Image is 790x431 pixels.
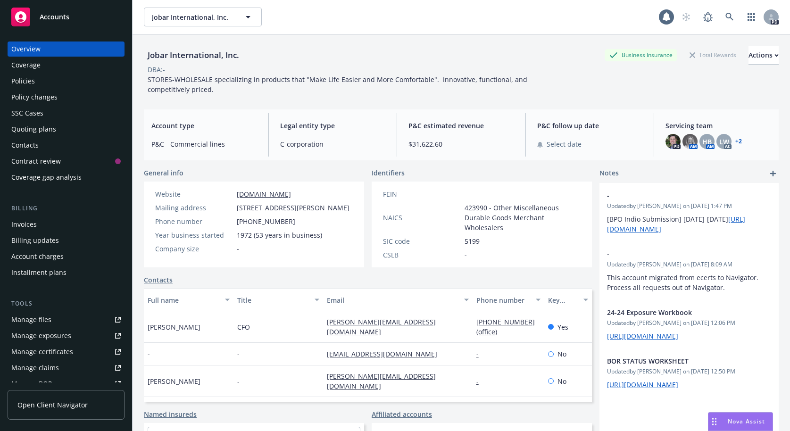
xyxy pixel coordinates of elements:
[237,244,239,254] span: -
[8,376,125,391] a: Manage BORs
[155,189,233,199] div: Website
[599,348,779,397] div: BOR STATUS WORKSHEETUpdatedby [PERSON_NAME] on [DATE] 12:50 PM[URL][DOMAIN_NAME]
[383,250,461,260] div: CSLB
[148,65,165,75] div: DBA: -
[735,139,742,144] a: +2
[11,170,82,185] div: Coverage gap analysis
[383,213,461,223] div: NAICS
[605,49,677,61] div: Business Insurance
[8,41,125,57] a: Overview
[372,409,432,419] a: Affiliated accounts
[557,376,566,386] span: No
[144,289,233,311] button: Full name
[151,139,257,149] span: P&C - Commercial lines
[280,121,386,131] span: Legal entity type
[40,13,69,21] span: Accounts
[155,203,233,213] div: Mailing address
[11,233,59,248] div: Billing updates
[408,139,514,149] span: $31,622.60
[155,216,233,226] div: Phone number
[11,154,61,169] div: Contract review
[144,8,262,26] button: Jobar International, Inc.
[144,409,197,419] a: Named insureds
[11,74,35,89] div: Policies
[708,412,773,431] button: Nova Assist
[8,90,125,105] a: Policy changes
[152,12,233,22] span: Jobar International, Inc.
[237,203,349,213] span: [STREET_ADDRESS][PERSON_NAME]
[702,137,712,147] span: HB
[237,349,240,359] span: -
[11,312,51,327] div: Manage files
[11,58,41,73] div: Coverage
[383,236,461,246] div: SIC code
[148,295,219,305] div: Full name
[8,204,125,213] div: Billing
[237,376,240,386] span: -
[237,230,322,240] span: 1972 (53 years in business)
[408,121,514,131] span: P&C estimated revenue
[148,376,200,386] span: [PERSON_NAME]
[11,106,43,121] div: SSC Cases
[607,260,771,269] span: Updated by [PERSON_NAME] on [DATE] 8:09 AM
[748,46,779,64] div: Actions
[8,154,125,169] a: Contract review
[699,8,717,26] a: Report a Bug
[151,121,257,131] span: Account type
[11,344,73,359] div: Manage certificates
[11,41,41,57] div: Overview
[11,265,67,280] div: Installment plans
[11,122,56,137] div: Quoting plans
[144,49,243,61] div: Jobar International, Inc.
[708,413,720,431] div: Drag to move
[748,46,779,65] button: Actions
[607,380,678,389] a: [URL][DOMAIN_NAME]
[155,244,233,254] div: Company size
[148,75,529,94] span: STORES-WHOLESALE specializing in products that "Make Life Easier and More Comfortable". Innovativ...
[372,168,405,178] span: Identifiers
[665,121,771,131] span: Servicing team
[767,168,779,179] a: add
[237,190,291,199] a: [DOMAIN_NAME]
[557,349,566,359] span: No
[11,328,71,343] div: Manage exposures
[327,349,445,358] a: [EMAIL_ADDRESS][DOMAIN_NAME]
[607,202,771,210] span: Updated by [PERSON_NAME] on [DATE] 1:47 PM
[476,295,530,305] div: Phone number
[8,106,125,121] a: SSC Cases
[8,58,125,73] a: Coverage
[8,344,125,359] a: Manage certificates
[742,8,761,26] a: Switch app
[607,332,678,340] a: [URL][DOMAIN_NAME]
[599,183,779,241] div: -Updatedby [PERSON_NAME] on [DATE] 1:47 PM[BPO Indio Submission] [DATE]-[DATE][URL][DOMAIN_NAME]
[544,289,592,311] button: Key contact
[8,217,125,232] a: Invoices
[8,74,125,89] a: Policies
[148,322,200,332] span: [PERSON_NAME]
[548,295,578,305] div: Key contact
[599,300,779,348] div: 24-24 Exposure WorkbookUpdatedby [PERSON_NAME] on [DATE] 12:06 PM[URL][DOMAIN_NAME]
[8,328,125,343] a: Manage exposures
[237,295,309,305] div: Title
[685,49,741,61] div: Total Rewards
[148,349,150,359] span: -
[465,203,581,232] span: 423990 - Other Miscellaneous Durable Goods Merchant Wholesalers
[155,230,233,240] div: Year business started
[8,4,125,30] a: Accounts
[607,307,747,317] span: 24-24 Exposure Workbook
[8,170,125,185] a: Coverage gap analysis
[11,376,56,391] div: Manage BORs
[665,134,681,149] img: photo
[237,322,250,332] span: CFO
[327,372,436,390] a: [PERSON_NAME][EMAIL_ADDRESS][DOMAIN_NAME]
[11,138,39,153] div: Contacts
[607,249,747,259] span: -
[11,360,59,375] div: Manage claims
[476,317,535,336] a: [PHONE_NUMBER] (office)
[719,137,729,147] span: LW
[383,189,461,199] div: FEIN
[8,233,125,248] a: Billing updates
[547,139,582,149] span: Select date
[8,360,125,375] a: Manage claims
